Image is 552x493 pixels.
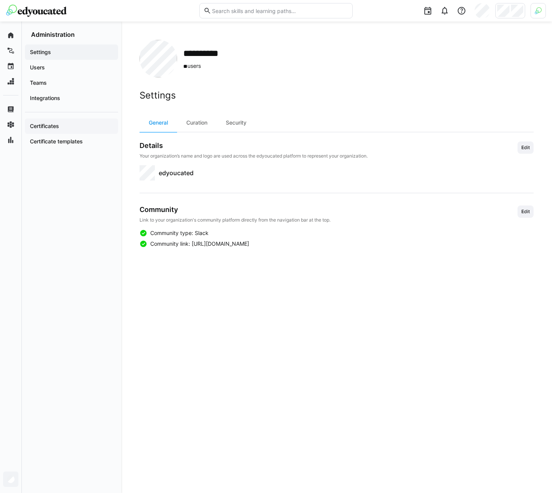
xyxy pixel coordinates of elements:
p: Your organization’s name and logo are used across the edyoucated platform to represent your organ... [140,153,368,159]
div: Curation [177,113,217,132]
h3: Details [140,141,368,150]
p: Link to your organization's community platform directly from the navigation bar at the top. [140,217,330,223]
span: users [183,62,235,70]
span: Community type: Slack [150,229,209,237]
span: Edit [521,209,531,215]
button: Edit [517,205,534,218]
span: Edit [521,145,531,151]
span: edyoucated [159,168,194,177]
div: General [140,113,177,132]
h3: Community [140,205,330,214]
button: Edit [517,141,534,154]
h2: Settings [140,90,534,101]
div: Security [217,113,256,132]
input: Search skills and learning paths… [211,7,348,14]
span: Community link: [URL][DOMAIN_NAME] [150,240,249,248]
